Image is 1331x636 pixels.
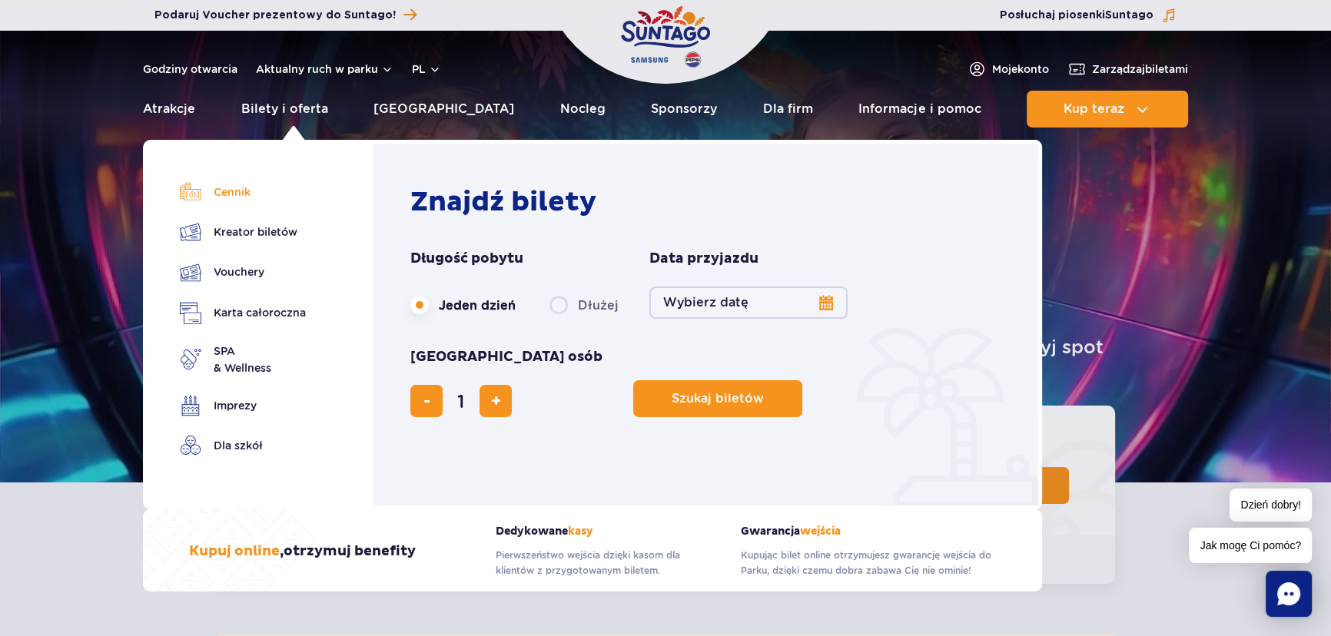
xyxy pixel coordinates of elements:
span: Dzień dobry! [1230,489,1312,522]
a: [GEOGRAPHIC_DATA] [373,91,514,128]
button: usuń bilet [410,385,443,417]
a: Mojekonto [968,60,1049,78]
div: Chat [1266,571,1312,617]
span: [GEOGRAPHIC_DATA] osób [410,348,602,366]
a: Vouchery [180,261,306,283]
button: Kup teraz [1027,91,1188,128]
button: dodaj bilet [480,385,512,417]
a: Sponsorzy [651,91,717,128]
span: Moje konto [992,61,1049,77]
strong: Dedykowane [496,525,718,538]
span: Szukaj biletów [672,392,764,406]
p: Kupując bilet online otrzymujesz gwarancję wejścia do Parku, dzięki czemu dobra zabawa Cię nie om... [741,548,996,578]
strong: Gwarancja [741,525,996,538]
a: Atrakcje [143,91,195,128]
span: Data przyjazdu [649,250,758,268]
span: Kup teraz [1063,102,1124,116]
h2: Znajdź bilety [410,185,1009,219]
a: Zarządzajbiletami [1067,60,1188,78]
button: Szukaj biletów [633,380,802,417]
a: Imprezy [180,395,306,416]
label: Dłużej [549,289,619,321]
span: Długość pobytu [410,250,523,268]
form: Planowanie wizyty w Park of Poland [410,250,1009,417]
a: Informacje i pomoc [858,91,981,128]
span: kasy [568,525,593,538]
a: Cennik [180,181,306,203]
button: pl [412,61,441,77]
span: Kupuj online [189,542,280,560]
span: SPA & Wellness [214,343,271,376]
a: Godziny otwarcia [143,61,237,77]
span: Zarządzaj biletami [1092,61,1188,77]
a: Kreator biletów [180,221,306,243]
button: Wybierz datę [649,287,848,319]
a: Karta całoroczna [180,302,306,324]
label: Jeden dzień [410,289,516,321]
a: Dla firm [763,91,813,128]
a: SPA& Wellness [180,343,306,376]
a: Bilety i oferta [241,91,328,128]
a: Dla szkół [180,435,306,456]
span: wejścia [800,525,841,538]
button: Aktualny ruch w parku [256,63,393,75]
h3: , otrzymuj benefity [189,542,416,561]
a: Nocleg [560,91,606,128]
p: Pierwszeństwo wejścia dzięki kasom dla klientów z przygotowanym biletem. [496,548,718,578]
input: liczba biletów [443,383,480,419]
span: Jak mogę Ci pomóc? [1189,528,1312,563]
